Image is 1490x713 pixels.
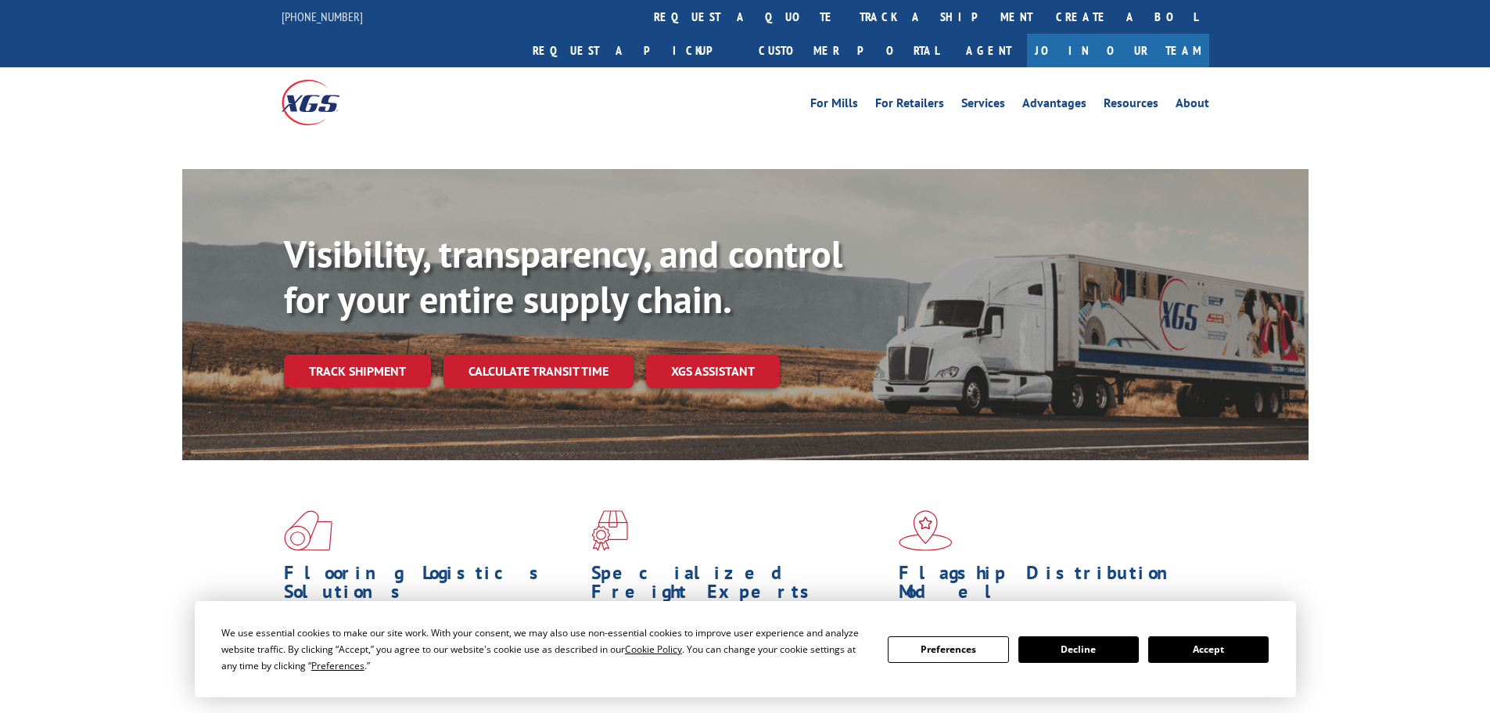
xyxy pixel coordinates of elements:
[591,510,628,551] img: xgs-icon-focused-on-flooring-red
[521,34,747,67] a: Request a pickup
[625,643,682,656] span: Cookie Policy
[1027,34,1209,67] a: Join Our Team
[284,229,842,323] b: Visibility, transparency, and control for your entire supply chain.
[282,9,363,24] a: [PHONE_NUMBER]
[1176,97,1209,114] a: About
[221,625,869,674] div: We use essential cookies to make our site work. With your consent, we may also use non-essential ...
[443,355,634,388] a: Calculate transit time
[810,97,858,114] a: For Mills
[311,659,364,672] span: Preferences
[591,564,887,609] h1: Specialized Freight Experts
[899,564,1194,609] h1: Flagship Distribution Model
[284,355,431,387] a: Track shipment
[1148,636,1269,663] button: Accept
[646,355,780,388] a: XGS ASSISTANT
[195,601,1296,697] div: Cookie Consent Prompt
[950,34,1027,67] a: Agent
[284,510,332,551] img: xgs-icon-total-supply-chain-intelligence-red
[1018,636,1139,663] button: Decline
[1022,97,1086,114] a: Advantages
[1104,97,1158,114] a: Resources
[747,34,950,67] a: Customer Portal
[284,564,580,609] h1: Flooring Logistics Solutions
[888,636,1008,663] button: Preferences
[875,97,944,114] a: For Retailers
[961,97,1005,114] a: Services
[899,510,953,551] img: xgs-icon-flagship-distribution-model-red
